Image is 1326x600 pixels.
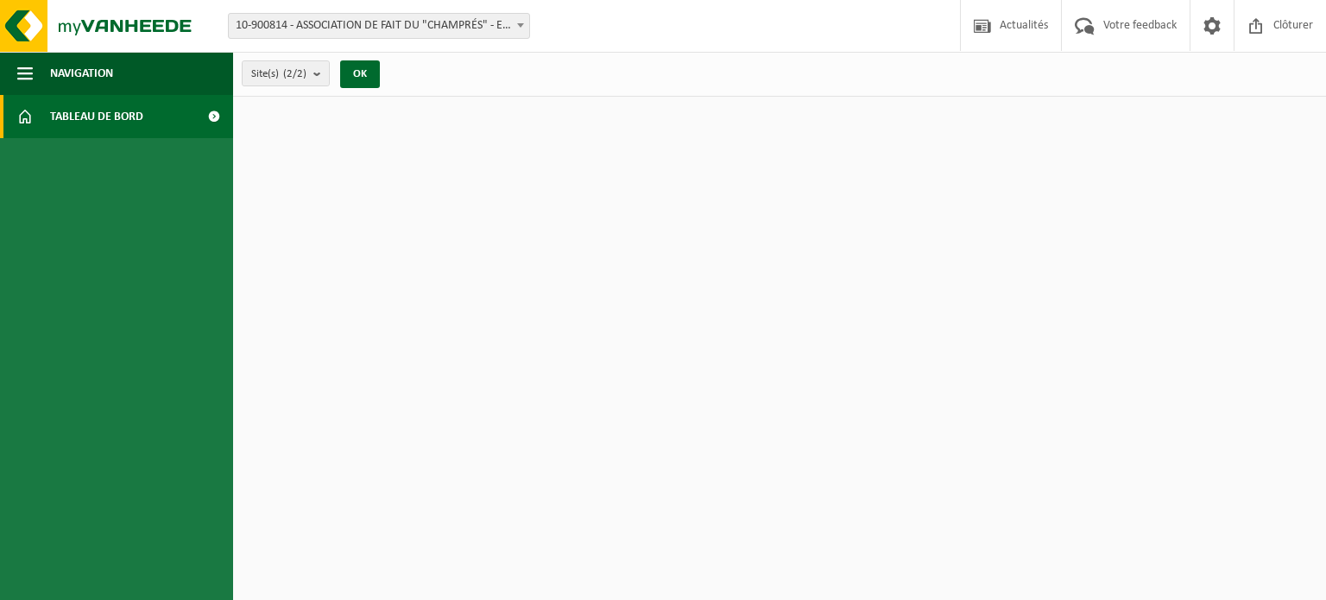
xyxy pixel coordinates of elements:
button: OK [340,60,380,88]
button: Site(s)(2/2) [242,60,330,86]
span: 10-900814 - ASSOCIATION DE FAIT DU "CHAMPRÉS" - EUGIES [228,13,530,39]
span: Tableau de bord [50,95,143,138]
span: Site(s) [251,61,306,87]
span: 10-900814 - ASSOCIATION DE FAIT DU "CHAMPRÉS" - EUGIES [229,14,529,38]
count: (2/2) [283,68,306,79]
span: Navigation [50,52,113,95]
